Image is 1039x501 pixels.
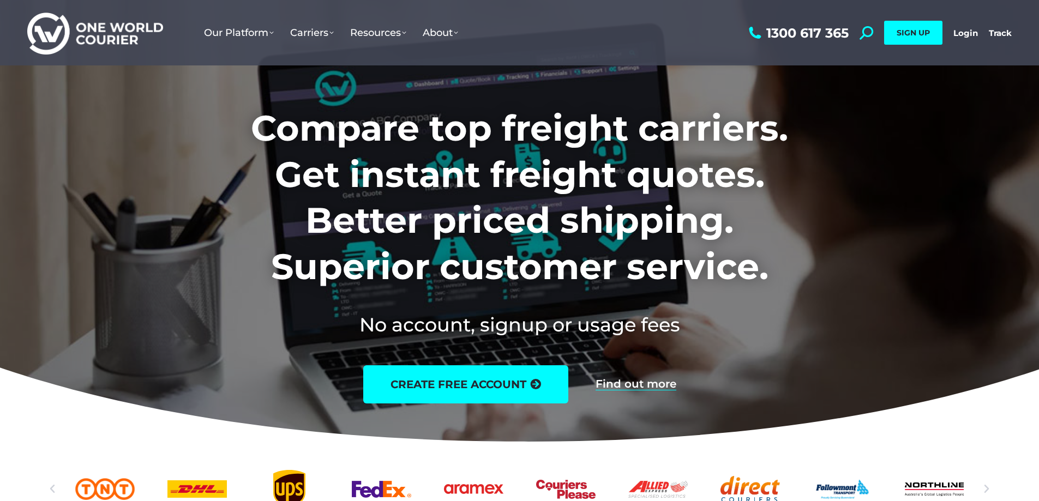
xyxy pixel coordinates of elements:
span: Resources [350,27,406,39]
a: Login [953,28,978,38]
a: SIGN UP [884,21,942,45]
a: Resources [342,16,415,50]
a: 1300 617 365 [746,26,849,40]
h2: No account, signup or usage fees [179,311,860,338]
h1: Compare top freight carriers. Get instant freight quotes. Better priced shipping. Superior custom... [179,105,860,289]
a: Track [989,28,1012,38]
a: Carriers [282,16,342,50]
a: create free account [363,365,568,403]
span: About [423,27,458,39]
a: Our Platform [196,16,282,50]
a: Find out more [596,378,676,390]
span: SIGN UP [897,28,930,38]
span: Our Platform [204,27,274,39]
span: Carriers [290,27,334,39]
img: One World Courier [27,11,163,55]
a: About [415,16,466,50]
